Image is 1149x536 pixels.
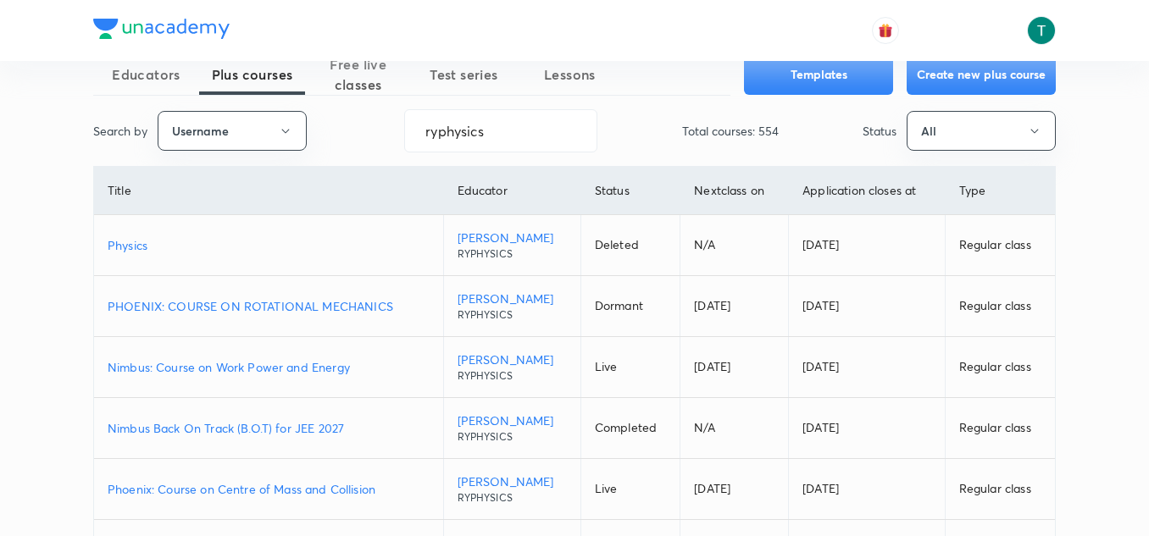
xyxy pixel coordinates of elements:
td: [DATE] [680,337,789,398]
th: Application closes at [789,167,946,215]
a: Phoenix: Course on Centre of Mass and Collision [108,480,430,498]
a: Nimbus Back On Track (B.O.T) for JEE 2027 [108,419,430,437]
td: [DATE] [680,276,789,337]
a: [PERSON_NAME]RYPHYSICS [458,472,567,506]
p: [PERSON_NAME] [458,290,567,307]
td: [DATE] [789,337,946,398]
td: [DATE] [789,276,946,337]
button: All [907,111,1056,151]
td: [DATE] [789,215,946,276]
button: Create new plus course [907,54,1056,95]
span: Lessons [517,64,623,85]
a: PHOENIX: COURSE ON ROTATIONAL MECHANICS [108,297,430,315]
th: Educator [443,167,580,215]
input: Search... [405,109,597,152]
p: [PERSON_NAME] [458,229,567,246]
td: Dormant [580,276,680,337]
p: Total courses: 554 [682,122,779,140]
td: Deleted [580,215,680,276]
span: Educators [93,64,199,85]
td: Regular class [945,276,1055,337]
p: RYPHYSICS [458,246,567,262]
td: [DATE] [680,459,789,520]
button: Templates [744,54,893,95]
a: Nimbus: Course on Work Power and Energy [108,358,430,376]
a: [PERSON_NAME]RYPHYSICS [458,229,567,262]
td: Regular class [945,215,1055,276]
th: Status [580,167,680,215]
button: Username [158,111,307,151]
img: Tajvendra Singh [1027,16,1056,45]
td: [DATE] [789,459,946,520]
span: Test series [411,64,517,85]
button: avatar [872,17,899,44]
td: Live [580,337,680,398]
p: RYPHYSICS [458,307,567,323]
img: Company Logo [93,19,230,39]
td: [DATE] [789,398,946,459]
th: Next class on [680,167,789,215]
a: [PERSON_NAME]RYPHYSICS [458,412,567,445]
p: RYPHYSICS [458,490,567,506]
p: [PERSON_NAME] [458,472,567,490]
a: Company Logo [93,19,230,43]
th: Type [945,167,1055,215]
td: N/A [680,398,789,459]
a: Physics [108,236,430,254]
td: Regular class [945,459,1055,520]
td: N/A [680,215,789,276]
p: [PERSON_NAME] [458,412,567,429]
a: [PERSON_NAME]RYPHYSICS [458,290,567,323]
p: RYPHYSICS [458,368,567,384]
span: Free live classes [305,54,411,95]
p: [PERSON_NAME] [458,351,567,368]
a: [PERSON_NAME]RYPHYSICS [458,351,567,384]
td: Regular class [945,398,1055,459]
td: Regular class [945,337,1055,398]
span: Plus courses [199,64,305,85]
p: RYPHYSICS [458,429,567,445]
p: Search by [93,122,147,140]
th: Title [94,167,443,215]
td: Completed [580,398,680,459]
td: Live [580,459,680,520]
p: Status [863,122,896,140]
img: avatar [878,23,893,38]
